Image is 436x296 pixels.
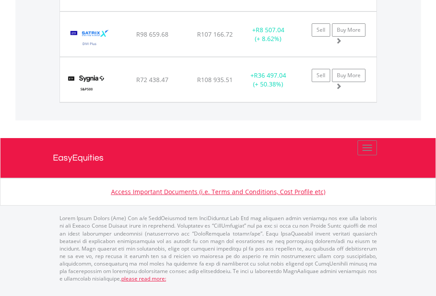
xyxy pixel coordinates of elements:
span: R107 166.72 [197,30,233,38]
a: Sell [312,69,330,82]
a: Buy More [332,23,365,37]
span: R98 659.68 [136,30,168,38]
span: R36 497.04 [254,71,286,79]
a: please read more: [121,275,166,282]
img: TFSA.STXDIV.png [64,23,115,54]
a: EasyEquities [53,138,384,178]
span: R72 438.47 [136,75,168,84]
div: + (+ 8.62%) [241,26,296,43]
p: Lorem Ipsum Dolors (Ame) Con a/e SeddOeiusmod tem InciDiduntut Lab Etd mag aliquaen admin veniamq... [60,214,377,282]
div: + (+ 50.38%) [241,71,296,89]
span: R108 935.51 [197,75,233,84]
span: R8 507.04 [256,26,284,34]
a: Buy More [332,69,365,82]
img: TFSA.SYG500.png [64,68,109,100]
a: Access Important Documents (i.e. Terms and Conditions, Cost Profile etc) [111,187,325,196]
a: Sell [312,23,330,37]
